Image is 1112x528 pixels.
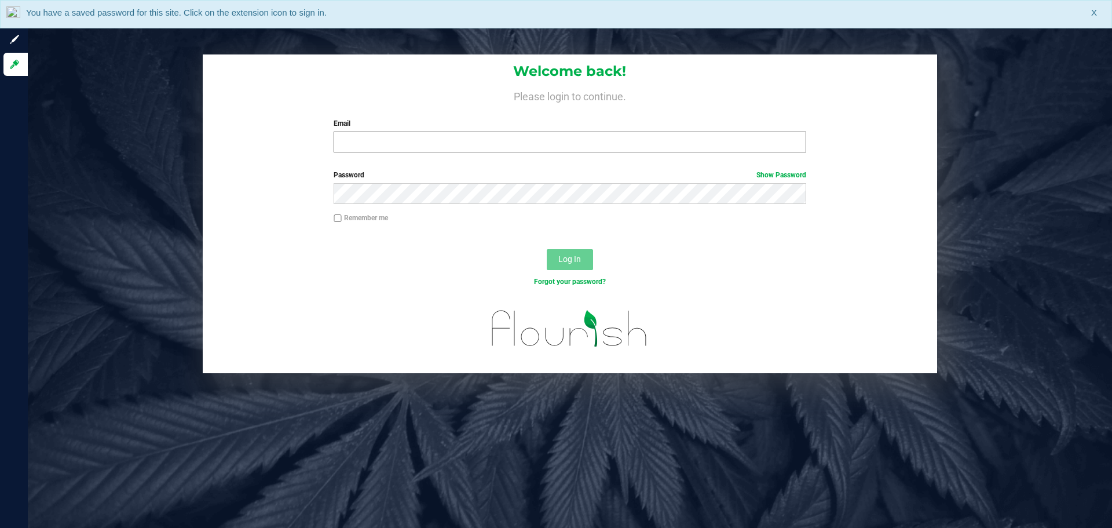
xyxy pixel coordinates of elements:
h1: Welcome back! [203,64,937,79]
a: Forgot your password? [534,278,606,286]
span: You have a saved password for this site. Click on the extension icon to sign in. [26,8,327,17]
label: Email [334,118,806,129]
img: flourish_logo.svg [478,299,661,358]
a: Show Password [756,171,806,179]
span: Log In [558,254,581,264]
input: Remember me [334,214,342,223]
span: X [1091,6,1097,20]
span: Password [334,171,364,179]
inline-svg: Sign up [9,34,20,45]
img: notLoggedInIcon.png [6,6,20,22]
inline-svg: Log in [9,59,20,70]
h4: Please login to continue. [203,88,937,102]
button: Log In [547,249,593,270]
label: Remember me [334,213,388,223]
